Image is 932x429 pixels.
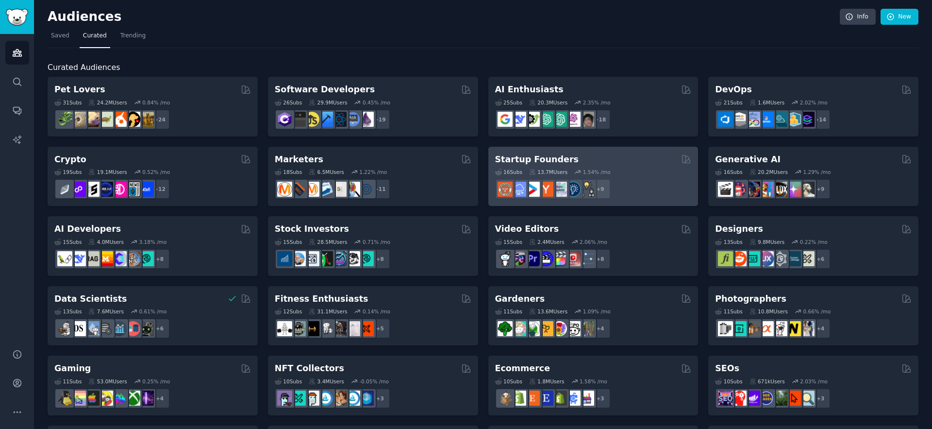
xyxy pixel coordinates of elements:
[495,239,522,245] div: 15 Sub s
[309,99,347,106] div: 29.9M Users
[715,84,752,96] h2: DevOps
[583,169,611,175] div: 1.54 % /mo
[125,391,140,406] img: XboxGamers
[759,112,774,127] img: DevOpsLinks
[498,391,513,406] img: dropship
[495,362,550,375] h2: Ecommerce
[359,182,374,197] img: OnlineMarketing
[125,321,140,336] img: datasets
[332,182,347,197] img: googleads
[88,239,124,245] div: 4.0M Users
[88,169,127,175] div: 19.1M Users
[84,251,100,266] img: Rag
[583,99,611,106] div: 2.35 % /mo
[84,321,100,336] img: statistics
[277,112,292,127] img: csharp
[6,9,28,26] img: GummySearch logo
[275,99,302,106] div: 26 Sub s
[525,391,540,406] img: Etsy
[112,391,127,406] img: gamers
[363,99,390,106] div: 0.45 % /mo
[745,251,760,266] img: UI_Design
[370,318,390,339] div: + 5
[363,239,390,245] div: 0.71 % /mo
[538,251,553,266] img: VideoEditors
[718,391,733,406] img: SEO_Digital_Marketing
[772,251,787,266] img: userexperience
[590,179,611,199] div: + 9
[54,362,91,375] h2: Gaming
[799,182,815,197] img: DreamBooth
[566,112,581,127] img: OpenAIDev
[511,182,526,197] img: SaaS
[139,308,167,315] div: 0.61 % /mo
[150,249,170,269] div: + 8
[732,182,747,197] img: dalle2
[498,182,513,197] img: EntrepreneurRideAlong
[718,251,733,266] img: typography
[745,182,760,197] img: deepdream
[800,239,828,245] div: 0.22 % /mo
[54,99,82,106] div: 31 Sub s
[583,308,611,315] div: 1.09 % /mo
[345,251,360,266] img: swingtrading
[759,182,774,197] img: sdforall
[318,251,333,266] img: Trading
[318,321,333,336] img: weightroom
[749,169,788,175] div: 20.2M Users
[345,321,360,336] img: physicaltherapy
[309,239,347,245] div: 28.5M Users
[291,321,306,336] img: GymMotivation
[142,99,170,106] div: 0.84 % /mo
[150,318,170,339] div: + 6
[590,109,611,130] div: + 18
[275,223,349,235] h2: Stock Investors
[71,112,86,127] img: ballpython
[88,378,127,385] div: 53.0M Users
[359,391,374,406] img: DigitalItems
[495,293,545,305] h2: Gardeners
[291,251,306,266] img: ValueInvesting
[332,251,347,266] img: StocksAndTrading
[71,182,86,197] img: 0xPolygon
[142,169,170,175] div: 0.52 % /mo
[786,182,801,197] img: starryai
[538,182,553,197] img: ycombinator
[48,62,120,74] span: Curated Audiences
[84,182,100,197] img: ethstaker
[511,321,526,336] img: succulents
[150,179,170,199] div: + 12
[810,318,831,339] div: + 4
[88,308,124,315] div: 7.6M Users
[566,251,581,266] img: Youtubevideo
[525,112,540,127] img: AItoolsCatalog
[139,239,167,245] div: 3.18 % /mo
[57,321,72,336] img: MachineLearning
[552,321,567,336] img: flowers
[370,109,390,130] div: + 19
[579,251,594,266] img: postproduction
[810,388,831,409] div: + 3
[579,112,594,127] img: ArtificalIntelligence
[772,112,787,127] img: platformengineering
[511,112,526,127] img: DeepSeek
[54,378,82,385] div: 11 Sub s
[125,182,140,197] img: CryptoNews
[715,239,742,245] div: 13 Sub s
[54,293,127,305] h2: Data Scientists
[71,321,86,336] img: datascience
[98,251,113,266] img: MistralAI
[277,391,292,406] img: NFTExchange
[786,321,801,336] img: Nikon
[529,378,565,385] div: 1.8M Users
[142,378,170,385] div: 0.25 % /mo
[529,169,567,175] div: 13.7M Users
[511,251,526,266] img: editors
[275,293,368,305] h2: Fitness Enthusiasts
[318,112,333,127] img: iOSProgramming
[495,169,522,175] div: 16 Sub s
[538,321,553,336] img: GardeningUK
[318,182,333,197] img: Emailmarketing
[359,251,374,266] img: technicalanalysis
[732,391,747,406] img: TechSEO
